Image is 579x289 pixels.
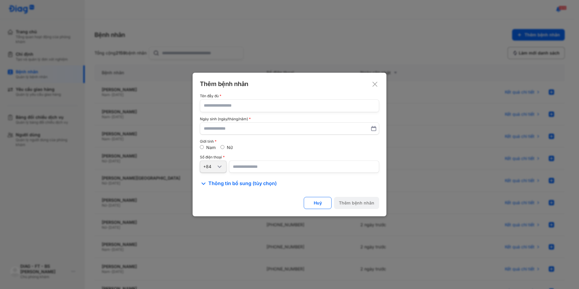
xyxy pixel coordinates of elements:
button: Huỷ [304,197,332,209]
label: Nam [206,145,216,150]
button: Thêm bệnh nhân [334,197,379,209]
label: Nữ [227,145,233,150]
div: Ngày sinh (ngày/tháng/năm) [200,117,379,121]
div: +84 [203,164,216,169]
div: Giới tính [200,139,379,144]
div: Thêm bệnh nhân [339,200,374,206]
div: Thêm bệnh nhân [200,80,379,88]
span: Thông tin bổ sung (tùy chọn) [208,180,277,187]
div: Số điện thoại [200,155,379,159]
div: Tên đầy đủ [200,94,379,98]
